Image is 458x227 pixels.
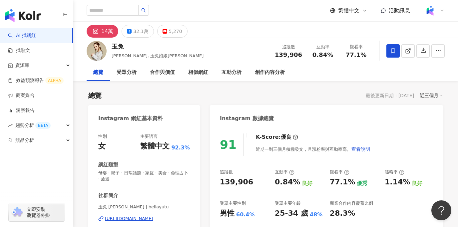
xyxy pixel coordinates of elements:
[302,180,312,187] div: 良好
[275,200,301,206] div: 受眾主要年齡
[140,141,170,151] div: 繁體中文
[171,144,190,151] span: 92.3%
[98,115,163,122] div: Instagram 網紅基本資料
[220,169,233,175] div: 追蹤數
[220,200,246,206] div: 受眾主要性別
[8,92,35,99] a: 商案媒合
[140,133,158,139] div: 主要語言
[420,91,443,100] div: 近三個月
[117,69,137,77] div: 受眾分析
[8,77,64,84] a: 效益預測報告ALPHA
[220,208,234,219] div: 男性
[310,44,335,50] div: 互動率
[98,133,107,139] div: 性別
[275,44,302,50] div: 追蹤數
[87,41,107,61] img: KOL Avatar
[275,177,300,187] div: 0.84%
[220,138,236,151] div: 91
[9,203,65,221] a: chrome extension立即安裝 瀏覽器外掛
[275,169,294,175] div: 互動率
[150,69,175,77] div: 合作與價值
[275,208,308,219] div: 25-34 歲
[93,69,103,77] div: 總覽
[255,69,285,77] div: 創作內容分析
[141,8,146,13] span: search
[98,216,190,222] a: [URL][DOMAIN_NAME]
[8,32,36,39] a: searchAI 找網紅
[412,180,422,187] div: 良好
[15,133,34,148] span: 競品分析
[351,146,370,152] span: 查看說明
[105,216,153,222] div: [URL][DOMAIN_NAME]
[27,206,50,218] span: 立即安裝 瀏覽器外掛
[88,91,102,100] div: 總覽
[11,207,24,218] img: chrome extension
[157,25,188,38] button: 5,270
[35,122,51,129] div: BETA
[15,118,51,133] span: 趨勢分析
[98,161,118,168] div: 網紅類型
[424,4,436,17] img: Kolr%20app%20icon%20%281%29.png
[122,25,154,38] button: 32.1萬
[133,27,148,36] div: 32.1萬
[98,170,190,182] span: 母嬰 · 親子 · 日常話題 · 家庭 · 美食 · 命理占卜 · 旅遊
[366,93,414,98] div: 最後更新日期：[DATE]
[389,7,410,14] span: 活動訊息
[256,133,298,141] div: K-Score :
[5,9,41,22] img: logo
[222,69,241,77] div: 互動分析
[98,141,106,151] div: 女
[188,69,208,77] div: 相似網紅
[87,25,118,38] button: 14萬
[101,27,113,36] div: 14萬
[385,169,404,175] div: 漲粉率
[98,192,118,199] div: 社群簡介
[310,211,322,218] div: 48%
[330,177,355,187] div: 77.1%
[15,58,29,73] span: 資源庫
[112,53,204,58] span: [PERSON_NAME], 玉兔娘娘[PERSON_NAME]
[220,177,253,187] div: 139,906
[236,211,255,218] div: 60.4%
[312,52,333,58] span: 0.84%
[385,177,410,187] div: 1.14%
[112,42,204,51] div: 玉兔
[169,27,182,36] div: 5,270
[330,208,355,219] div: 28.3%
[338,7,359,14] span: 繁體中文
[330,169,349,175] div: 觀看率
[330,200,373,206] div: 商業合作內容覆蓋比例
[8,107,35,114] a: 洞察報告
[281,133,291,141] div: 優良
[8,47,30,54] a: 找貼文
[346,52,366,58] span: 77.1%
[431,200,451,220] iframe: Help Scout Beacon - Open
[256,142,370,156] div: 近期一到三個月積極發文，且漲粉率與互動率高。
[220,115,274,122] div: Instagram 數據總覽
[351,142,370,156] button: 查看說明
[98,204,190,210] span: 玉兔 [PERSON_NAME] | bellayutu
[8,123,13,128] span: rise
[343,44,369,50] div: 觀看率
[275,51,302,58] span: 139,906
[357,180,367,187] div: 優秀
